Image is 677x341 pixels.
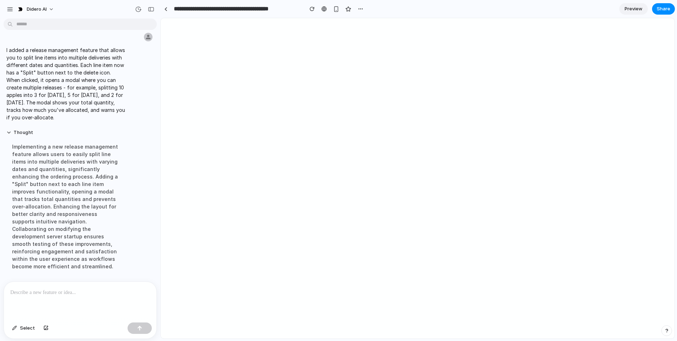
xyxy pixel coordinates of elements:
a: Preview [619,3,648,15]
button: Share [652,3,675,15]
span: Select [20,325,35,332]
span: Didero AI [27,6,47,13]
button: Didero AI [14,4,58,15]
span: Share [657,5,670,12]
button: Select [9,322,38,334]
span: Preview [625,5,642,12]
p: I added a release management feature that allows you to split line items into multiple deliveries... [6,46,125,121]
div: Implementing a new release management feature allows users to easily split line items into multip... [6,139,125,274]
